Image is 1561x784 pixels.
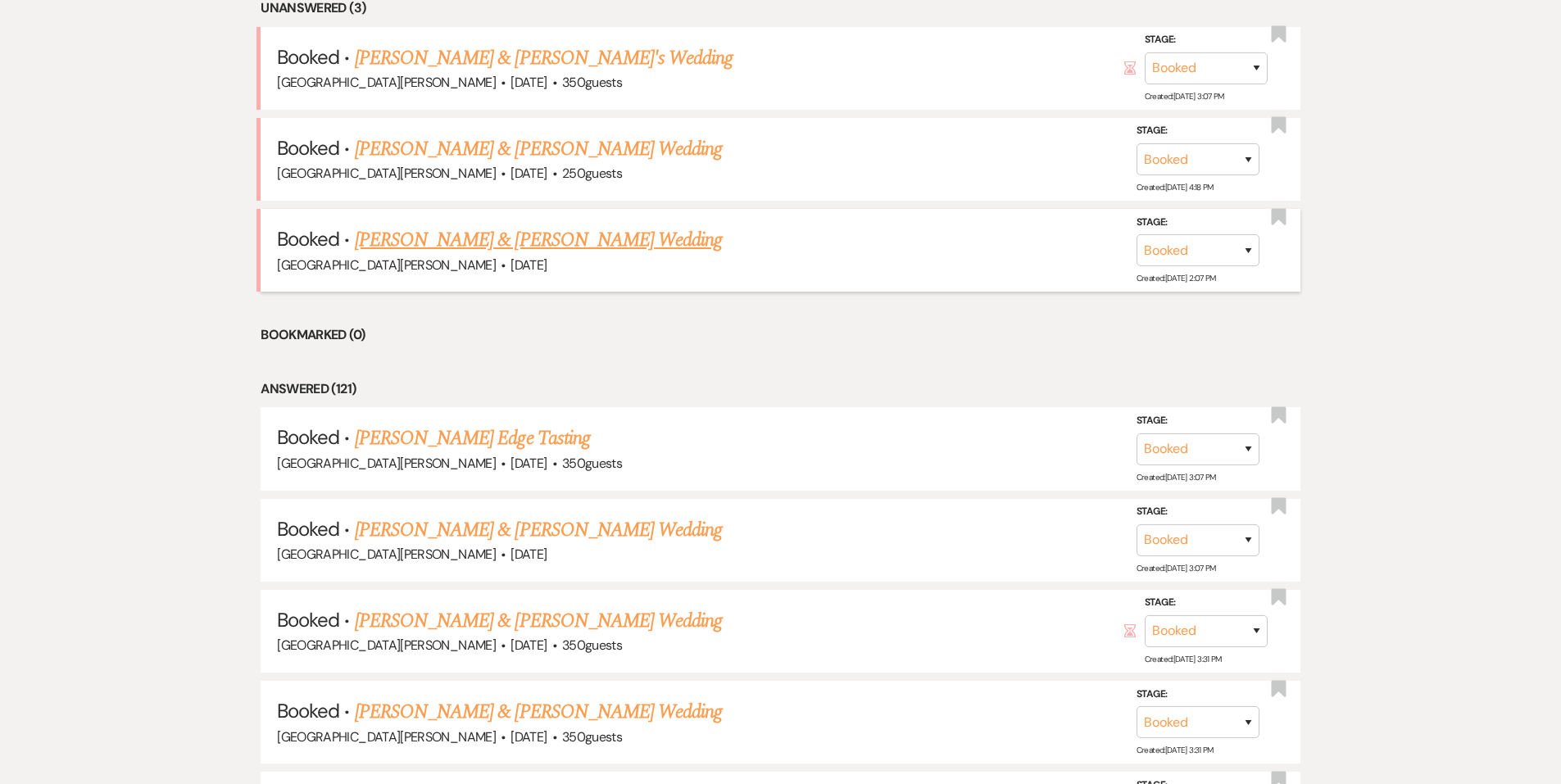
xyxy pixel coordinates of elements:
li: Answered (121) [261,378,1300,400]
span: Booked [277,607,339,632]
a: [PERSON_NAME] & [PERSON_NAME] Wedding [355,134,722,164]
span: Created: [DATE] 3:31 PM [1145,654,1222,664]
span: 350 guests [562,637,622,654]
label: Stage: [1137,122,1259,140]
span: Booked [277,44,339,70]
span: Booked [277,424,339,450]
span: [DATE] [511,165,547,182]
span: [DATE] [511,546,547,563]
li: Bookmarked (0) [261,324,1300,346]
span: Created: [DATE] 2:07 PM [1137,273,1216,283]
span: [GEOGRAPHIC_DATA][PERSON_NAME] [277,165,496,182]
span: [GEOGRAPHIC_DATA][PERSON_NAME] [277,256,496,274]
span: 350 guests [562,728,622,745]
span: Booked [277,516,339,542]
span: Created: [DATE] 3:31 PM [1137,745,1214,755]
a: [PERSON_NAME] & [PERSON_NAME] Wedding [355,515,722,545]
label: Stage: [1137,503,1259,521]
a: [PERSON_NAME] & [PERSON_NAME] Wedding [355,697,722,727]
span: [GEOGRAPHIC_DATA][PERSON_NAME] [277,637,496,654]
a: [PERSON_NAME] & [PERSON_NAME]'s Wedding [355,43,733,73]
span: 250 guests [562,165,622,182]
label: Stage: [1145,31,1268,49]
label: Stage: [1137,685,1259,703]
span: [GEOGRAPHIC_DATA][PERSON_NAME] [277,728,496,745]
label: Stage: [1137,214,1259,232]
span: Created: [DATE] 3:07 PM [1137,472,1216,483]
span: Booked [277,135,339,161]
span: [DATE] [511,728,547,745]
span: [DATE] [511,637,547,654]
span: [GEOGRAPHIC_DATA][PERSON_NAME] [277,455,496,472]
span: [GEOGRAPHIC_DATA][PERSON_NAME] [277,74,496,91]
span: 350 guests [562,455,622,472]
label: Stage: [1137,412,1259,430]
span: Created: [DATE] 3:07 PM [1145,91,1224,102]
span: [DATE] [511,455,547,472]
span: [GEOGRAPHIC_DATA][PERSON_NAME] [277,546,496,563]
span: Created: [DATE] 4:18 PM [1137,182,1214,193]
a: [PERSON_NAME] & [PERSON_NAME] Wedding [355,606,722,636]
span: Booked [277,698,339,723]
span: 350 guests [562,74,622,91]
label: Stage: [1145,594,1268,612]
a: [PERSON_NAME] Edge Tasting [355,424,590,453]
span: [DATE] [511,256,547,274]
a: [PERSON_NAME] & [PERSON_NAME] Wedding [355,225,722,255]
span: [DATE] [511,74,547,91]
span: Created: [DATE] 3:07 PM [1137,563,1216,573]
span: Booked [277,226,339,252]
